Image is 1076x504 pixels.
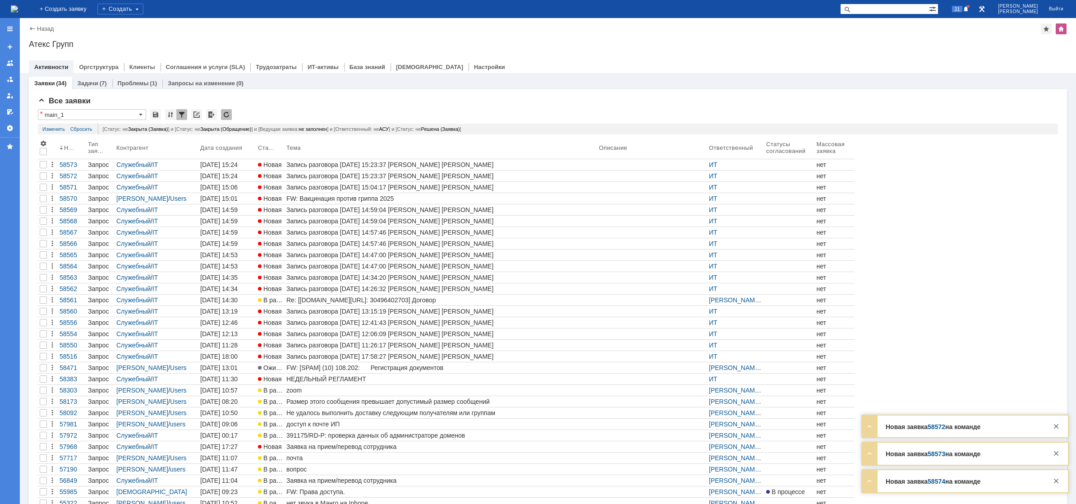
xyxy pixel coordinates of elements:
[285,216,597,227] a: Запись разговора [DATE] 14:59:04 [PERSON_NAME] [PERSON_NAME]
[86,306,115,317] a: Запрос на обслуживание
[116,144,150,151] div: Контрагент
[200,285,238,292] div: [DATE] 14:34
[816,251,853,259] div: нет
[58,193,86,204] a: 58570
[709,217,717,225] a: ИТ
[198,317,256,328] a: [DATE] 12:46
[60,172,84,180] div: 58572
[79,64,118,70] a: Оргструктура
[129,64,155,70] a: Клиенты
[116,308,151,315] a: Служебный
[88,172,113,180] div: Запрос на обслуживание
[116,251,151,259] a: Служебный
[88,184,113,191] div: Запрос на обслуживание
[814,138,855,159] th: Массовая заявка
[200,217,238,225] div: [DATE] 14:59
[3,105,17,119] a: Мои согласования
[116,319,151,326] a: Служебный
[60,319,84,326] div: 58556
[256,227,285,238] a: Новая
[258,161,282,168] span: Новая
[200,319,238,326] div: [DATE] 12:46
[88,274,113,281] div: Запрос на обслуживание
[814,204,855,215] a: нет
[285,283,597,294] a: Запись разговора [DATE] 14:26:32 [PERSON_NAME] [PERSON_NAME]
[200,172,238,180] div: [DATE] 15:24
[60,240,84,247] div: 58566
[816,172,853,180] div: нет
[70,124,92,134] a: Сбросить
[86,340,115,351] a: Запрос на обслуживание
[200,296,238,304] div: [DATE] 14:30
[88,285,113,292] div: Запрос на обслуживание
[60,206,84,213] div: 58569
[60,263,84,270] div: 58564
[198,216,256,227] a: [DATE] 14:59
[88,319,113,326] div: Запрос на обслуживание
[258,240,282,247] span: Новая
[256,159,285,170] a: Новая
[198,159,256,170] a: [DATE] 15:24
[285,159,597,170] a: Запись разговора [DATE] 15:23:37 [PERSON_NAME] [PERSON_NAME]
[285,138,597,159] th: Тема
[88,161,113,168] div: Запрос на обслуживание
[816,184,853,191] div: нет
[256,250,285,260] a: Новая
[814,295,855,305] a: нет
[816,229,853,236] div: нет
[86,261,115,272] a: Запрос на обслуживание
[88,251,113,259] div: Запрос на обслуживание
[86,295,115,305] a: Запрос на обслуживание
[256,261,285,272] a: Новая
[152,319,158,326] a: IT
[285,193,597,204] a: FW: Вакцинация против гриппа 2025
[285,272,597,283] a: Запись разговора [DATE] 14:34:20 [PERSON_NAME] [PERSON_NAME]
[285,238,597,249] a: Запись разговора [DATE] 14:57:46 [PERSON_NAME] [PERSON_NAME]
[86,216,115,227] a: Запрос на обслуживание
[200,161,238,168] div: [DATE] 15:24
[256,193,285,204] a: Новая
[152,285,158,292] a: IT
[58,216,86,227] a: 58568
[816,206,853,213] div: нет
[709,240,717,247] a: ИТ
[60,184,84,191] div: 58571
[816,263,853,270] div: нет
[200,144,244,151] div: Дата создания
[256,216,285,227] a: Новая
[191,109,202,120] div: Скопировать ссылку на список
[816,161,853,168] div: нет
[58,159,86,170] a: 58573
[709,144,754,151] div: Ответственный
[116,296,151,304] a: Служебный
[3,56,17,70] a: Заявки на командах
[37,25,54,32] a: Назад
[166,64,245,70] a: Соглашения и услуги (SLA)
[152,330,158,338] a: IT
[152,296,158,304] a: IT
[285,328,597,339] a: Запись разговора [DATE] 12:06:09 [PERSON_NAME] [PERSON_NAME]
[88,217,113,225] div: Запрос на обслуживание
[258,217,282,225] span: Новая
[58,272,86,283] a: 58563
[58,182,86,193] a: 58571
[3,72,17,87] a: Заявки в моей ответственности
[709,330,717,338] a: ИТ
[152,161,158,168] a: IT
[34,64,68,70] a: Активности
[198,138,256,159] th: Дата создания
[976,4,987,14] a: Перейти в интерфейс администратора
[198,193,256,204] a: [DATE] 15:01
[88,296,113,304] div: Запрос на обслуживание
[116,263,151,270] a: Служебный
[258,274,282,281] span: Новая
[816,285,853,292] div: нет
[86,171,115,181] a: Запрос на обслуживание
[709,274,717,281] a: ИТ
[286,161,595,168] div: Запись разговора [DATE] 15:23:37 [PERSON_NAME] [PERSON_NAME]
[42,124,65,134] a: Изменить
[286,319,595,326] div: Запись разговора [DATE] 12:41:43 [PERSON_NAME] [PERSON_NAME]
[86,272,115,283] a: Запрос на обслуживание
[88,240,113,247] div: Запрос на обслуживание
[58,227,86,238] a: 58567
